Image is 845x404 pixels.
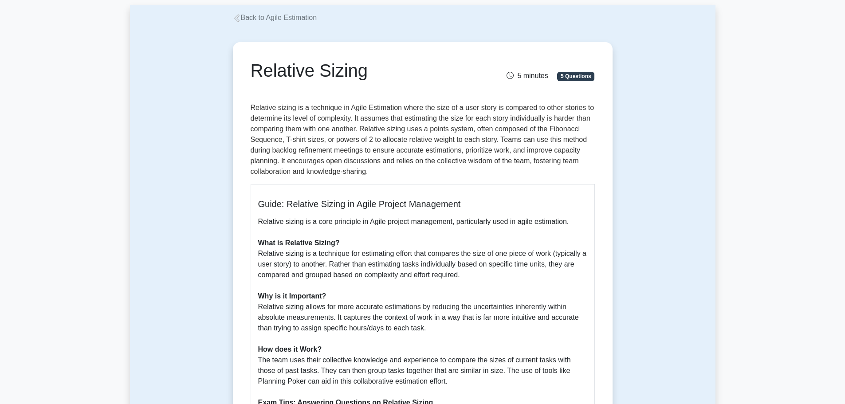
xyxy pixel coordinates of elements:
a: Back to Agile Estimation [233,14,317,21]
span: 5 minutes [507,72,548,79]
b: What is Relative Sizing? [258,239,340,247]
b: How does it Work? [258,345,322,353]
span: 5 Questions [557,72,594,81]
b: Why is it Important? [258,292,326,300]
h1: Relative Sizing [251,60,476,81]
h5: Guide: Relative Sizing in Agile Project Management [258,199,587,209]
p: Relative sizing is a technique in Agile Estimation where the size of a user story is compared to ... [251,102,595,177]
